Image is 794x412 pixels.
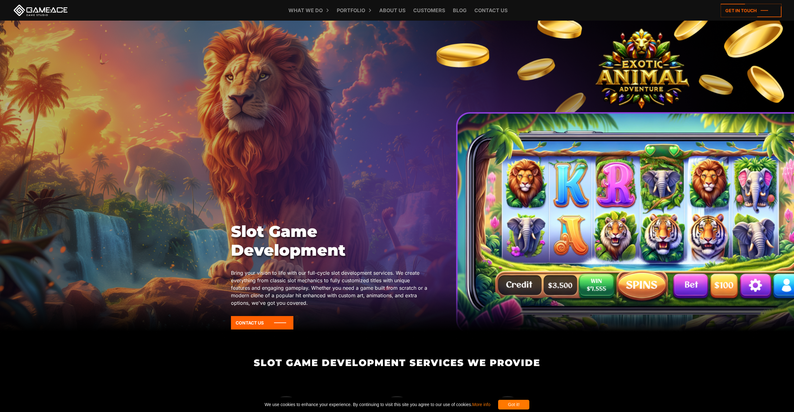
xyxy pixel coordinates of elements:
div: Got it! [498,400,529,409]
p: Bring your vision to life with our full-cycle slot development services. We create everything fro... [231,269,430,307]
a: Get in touch [721,4,782,17]
span: We use cookies to enhance your experience. By continuing to visit this site you agree to our use ... [265,400,490,409]
a: More info [472,402,490,407]
h1: Slot Game Development [231,222,430,260]
a: Contact Us [231,316,293,329]
h2: Slot Game Development Services We Provide [231,358,563,368]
